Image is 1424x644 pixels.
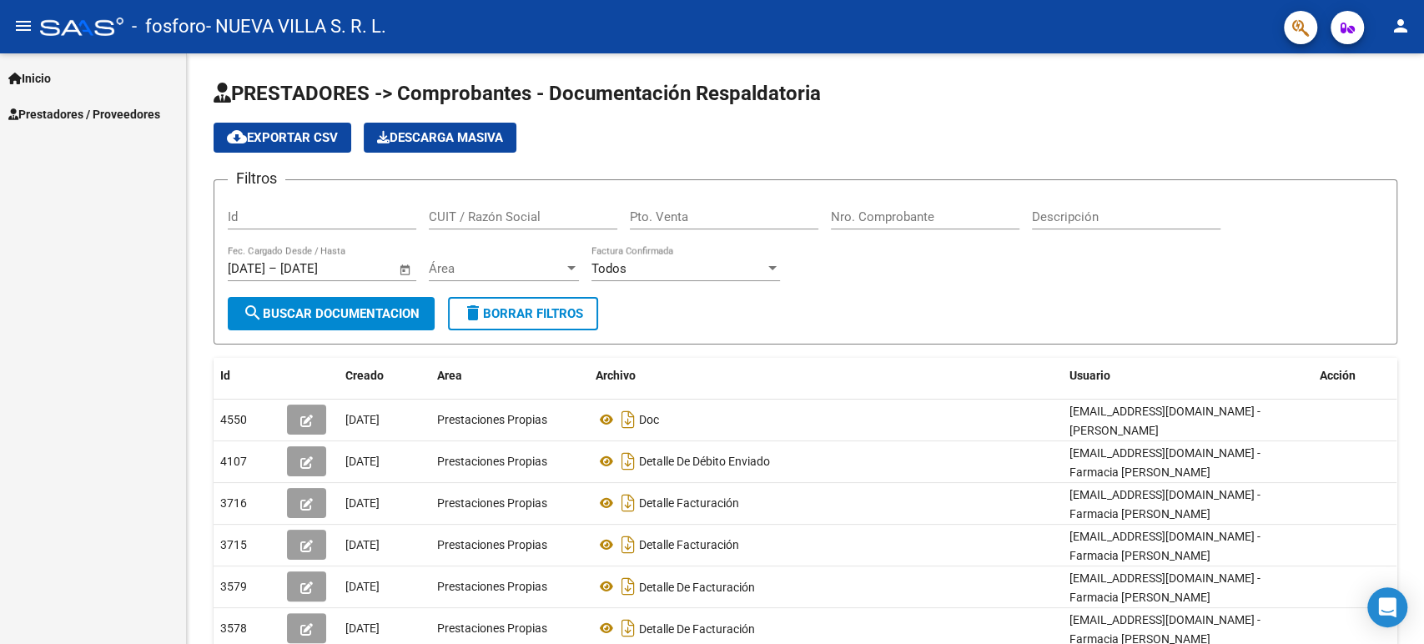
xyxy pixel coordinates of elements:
span: 3716 [220,496,247,510]
button: Descarga Masiva [364,123,516,153]
button: Exportar CSV [214,123,351,153]
input: Fecha inicio [228,261,265,276]
span: - NUEVA VILLA S. R. L. [206,8,386,45]
datatable-header-cell: Area [430,358,589,394]
span: 4107 [220,455,247,468]
span: PRESTADORES -> Comprobantes - Documentación Respaldatoria [214,82,821,105]
datatable-header-cell: Acción [1313,358,1396,394]
span: [DATE] [345,413,380,426]
span: [EMAIL_ADDRESS][DOMAIN_NAME] - [PERSON_NAME] [1069,405,1260,437]
span: 3715 [220,538,247,551]
div: Open Intercom Messenger [1367,587,1407,627]
span: [DATE] [345,455,380,468]
datatable-header-cell: Archivo [589,358,1063,394]
span: [EMAIL_ADDRESS][DOMAIN_NAME] - Farmacia [PERSON_NAME] [1069,530,1260,562]
button: Borrar Filtros [448,297,598,330]
span: Detalle De Débito Enviado [639,455,770,468]
span: Id [220,369,230,382]
i: Descargar documento [617,531,639,558]
span: Todos [591,261,626,276]
datatable-header-cell: Usuario [1063,358,1313,394]
button: Buscar Documentacion [228,297,435,330]
button: Open calendar [396,260,415,279]
span: [DATE] [345,496,380,510]
span: Buscar Documentacion [243,306,420,321]
span: Creado [345,369,384,382]
mat-icon: delete [463,303,483,323]
datatable-header-cell: Creado [339,358,430,394]
mat-icon: search [243,303,263,323]
span: Detalle De Facturación [639,621,755,635]
span: – [269,261,277,276]
span: Archivo [596,369,636,382]
span: [EMAIL_ADDRESS][DOMAIN_NAME] - Farmacia [PERSON_NAME] [1069,571,1260,604]
i: Descargar documento [617,573,639,600]
span: Usuario [1069,369,1110,382]
input: Fecha fin [280,261,361,276]
h3: Filtros [228,167,285,190]
span: Doc [639,413,659,426]
span: Prestaciones Propias [437,455,547,468]
span: Área [429,261,564,276]
span: Prestaciones Propias [437,538,547,551]
span: Borrar Filtros [463,306,583,321]
span: Prestaciones Propias [437,413,547,426]
span: [EMAIL_ADDRESS][DOMAIN_NAME] - Farmacia [PERSON_NAME] [1069,488,1260,521]
datatable-header-cell: Id [214,358,280,394]
span: [DATE] [345,621,380,635]
span: Prestaciones Propias [437,496,547,510]
span: [EMAIL_ADDRESS][DOMAIN_NAME] - Farmacia [PERSON_NAME] [1069,446,1260,479]
span: 3579 [220,580,247,593]
span: Exportar CSV [227,130,338,145]
app-download-masive: Descarga masiva de comprobantes (adjuntos) [364,123,516,153]
span: 3578 [220,621,247,635]
span: [DATE] [345,538,380,551]
i: Descargar documento [617,406,639,433]
mat-icon: person [1391,16,1411,36]
span: Inicio [8,69,51,88]
i: Descargar documento [617,615,639,641]
i: Descargar documento [617,448,639,475]
span: Detalle De Facturación [639,580,755,593]
mat-icon: menu [13,16,33,36]
span: Prestadores / Proveedores [8,105,160,123]
span: Prestaciones Propias [437,621,547,635]
span: Prestaciones Propias [437,580,547,593]
i: Descargar documento [617,490,639,516]
span: - fosforo [132,8,206,45]
span: 4550 [220,413,247,426]
mat-icon: cloud_download [227,127,247,147]
span: Descarga Masiva [377,130,503,145]
span: Detalle Facturación [639,538,739,551]
span: [DATE] [345,580,380,593]
span: Detalle Facturación [639,496,739,510]
span: Acción [1320,369,1356,382]
span: Area [437,369,462,382]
